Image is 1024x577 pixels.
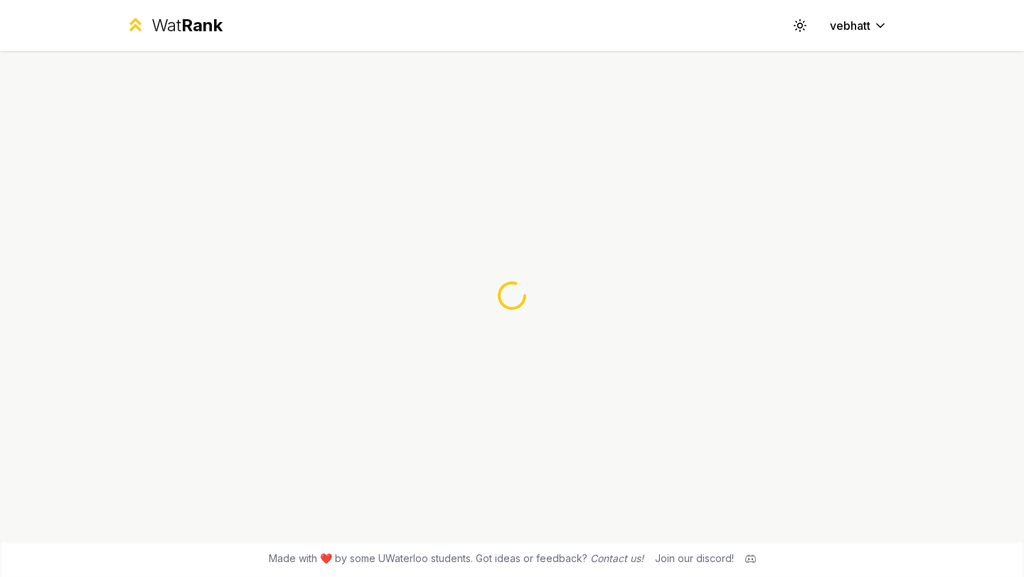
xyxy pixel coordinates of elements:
[181,15,223,36] span: Rank
[655,551,734,566] div: Join our discord!
[269,551,644,566] span: Made with ❤️ by some UWaterloo students. Got ideas or feedback?
[830,17,870,34] span: vebhatt
[151,14,223,37] div: Wat
[125,14,223,37] a: WatRank
[818,13,899,38] button: vebhatt
[590,552,644,564] a: Contact us!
